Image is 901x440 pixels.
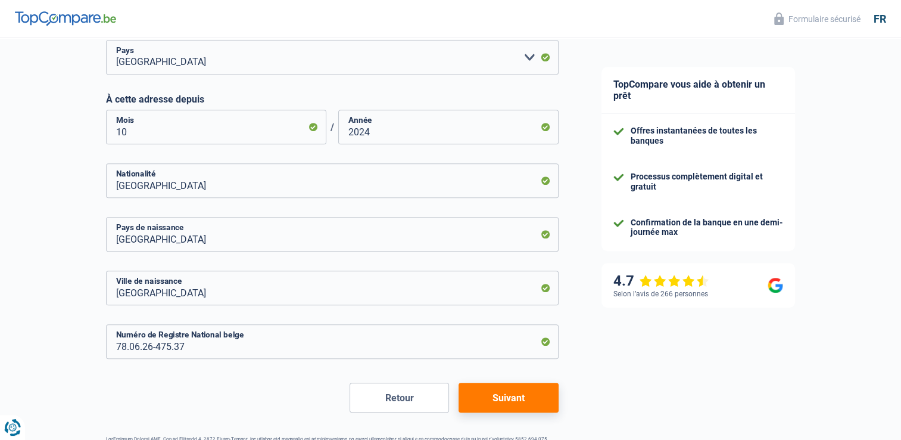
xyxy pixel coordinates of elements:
input: AAAA [338,110,559,144]
div: Selon l’avis de 266 personnes [613,290,708,298]
button: Retour [350,383,449,413]
input: 12.12.12-123.12 [106,324,559,359]
img: TopCompare Logo [15,11,116,26]
input: MM [106,110,326,144]
div: Confirmation de la banque en une demi-journée max [631,218,783,238]
label: À cette adresse depuis [106,94,559,105]
input: Belgique [106,163,559,198]
div: 4.7 [613,272,709,290]
span: / [326,122,338,133]
div: TopCompare vous aide à obtenir un prêt [601,67,795,114]
button: Suivant [459,383,558,413]
div: Processus complètement digital et gratuit [631,172,783,192]
div: fr [874,13,886,26]
button: Formulaire sécurisé [767,9,868,29]
input: Belgique [106,217,559,252]
div: Offres instantanées de toutes les banques [631,126,783,146]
